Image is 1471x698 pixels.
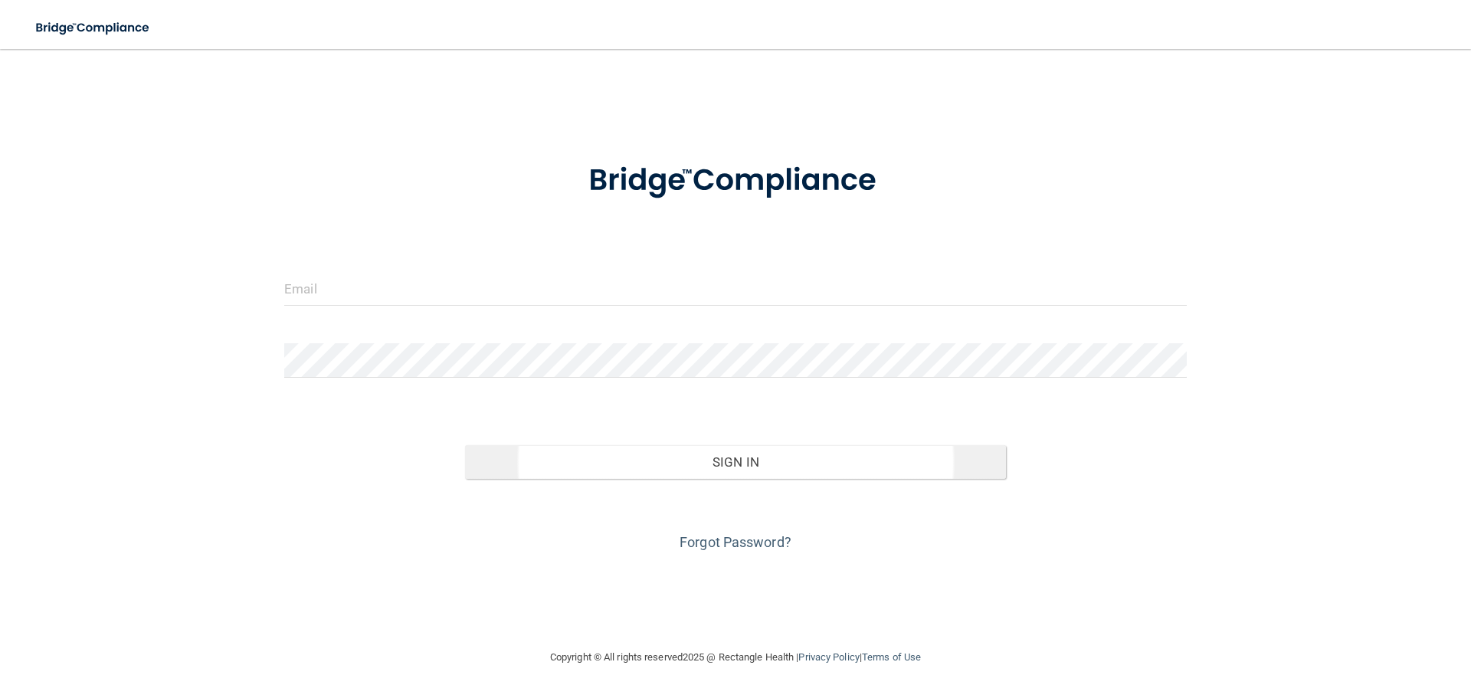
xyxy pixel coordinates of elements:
[23,12,164,44] img: bridge_compliance_login_screen.278c3ca4.svg
[284,271,1187,306] input: Email
[465,445,1007,479] button: Sign In
[680,534,791,550] a: Forgot Password?
[798,651,859,663] a: Privacy Policy
[456,633,1015,682] div: Copyright © All rights reserved 2025 @ Rectangle Health | |
[557,141,914,221] img: bridge_compliance_login_screen.278c3ca4.svg
[862,651,921,663] a: Terms of Use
